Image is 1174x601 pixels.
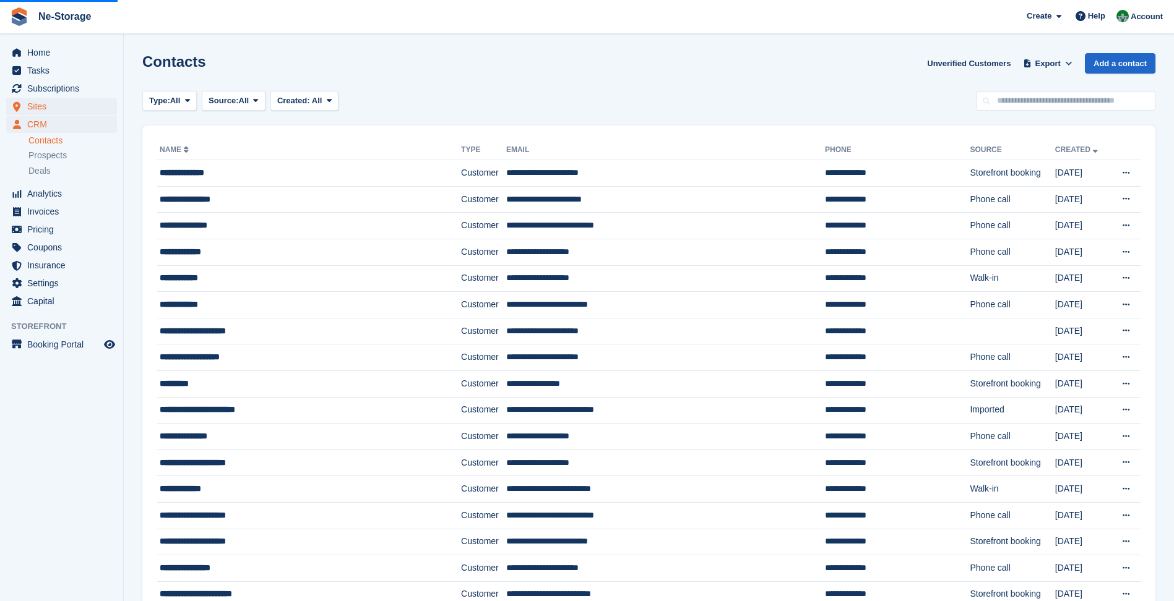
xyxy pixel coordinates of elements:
[1055,160,1110,187] td: [DATE]
[461,450,506,476] td: Customer
[1055,502,1110,529] td: [DATE]
[27,44,101,61] span: Home
[27,336,101,353] span: Booking Portal
[970,424,1055,450] td: Phone call
[102,337,117,352] a: Preview store
[6,80,117,97] a: menu
[970,160,1055,187] td: Storefront booking
[28,164,117,177] a: Deals
[970,292,1055,318] td: Phone call
[202,91,265,111] button: Source: All
[1027,10,1051,22] span: Create
[1055,529,1110,555] td: [DATE]
[209,95,238,107] span: Source:
[6,116,117,133] a: menu
[1055,145,1100,154] a: Created
[28,165,51,177] span: Deals
[149,95,170,107] span: Type:
[28,149,117,162] a: Prospects
[1055,424,1110,450] td: [DATE]
[160,145,191,154] a: Name
[506,140,825,160] th: Email
[461,292,506,318] td: Customer
[27,203,101,220] span: Invoices
[6,98,117,115] a: menu
[1055,239,1110,265] td: [DATE]
[1055,370,1110,397] td: [DATE]
[270,91,339,111] button: Created: All
[6,221,117,238] a: menu
[461,397,506,424] td: Customer
[142,53,206,70] h1: Contacts
[27,185,101,202] span: Analytics
[1131,11,1163,23] span: Account
[970,529,1055,555] td: Storefront booking
[461,213,506,239] td: Customer
[6,257,117,274] a: menu
[27,221,101,238] span: Pricing
[461,370,506,397] td: Customer
[970,239,1055,265] td: Phone call
[27,257,101,274] span: Insurance
[6,239,117,256] a: menu
[11,320,123,333] span: Storefront
[970,555,1055,582] td: Phone call
[27,98,101,115] span: Sites
[170,95,181,107] span: All
[27,292,101,310] span: Capital
[1055,186,1110,213] td: [DATE]
[461,424,506,450] td: Customer
[6,44,117,61] a: menu
[461,265,506,292] td: Customer
[970,186,1055,213] td: Phone call
[27,239,101,256] span: Coupons
[1055,265,1110,292] td: [DATE]
[6,203,117,220] a: menu
[461,239,506,265] td: Customer
[28,135,117,147] a: Contacts
[461,476,506,503] td: Customer
[461,140,506,160] th: Type
[970,450,1055,476] td: Storefront booking
[970,370,1055,397] td: Storefront booking
[6,275,117,292] a: menu
[1055,476,1110,503] td: [DATE]
[1055,555,1110,582] td: [DATE]
[1085,53,1155,74] a: Add a contact
[461,160,506,187] td: Customer
[312,96,322,105] span: All
[6,185,117,202] a: menu
[970,140,1055,160] th: Source
[970,265,1055,292] td: Walk-in
[10,7,28,26] img: stora-icon-8386f47178a22dfd0bd8f6a31ec36ba5ce8667c1dd55bd0f319d3a0aa187defe.svg
[970,476,1055,503] td: Walk-in
[461,186,506,213] td: Customer
[970,397,1055,424] td: Imported
[28,150,67,161] span: Prospects
[1055,344,1110,371] td: [DATE]
[27,62,101,79] span: Tasks
[6,336,117,353] a: menu
[6,62,117,79] a: menu
[1055,450,1110,476] td: [DATE]
[1055,292,1110,318] td: [DATE]
[922,53,1016,74] a: Unverified Customers
[1035,58,1061,70] span: Export
[461,318,506,344] td: Customer
[970,213,1055,239] td: Phone call
[6,292,117,310] a: menu
[1116,10,1129,22] img: Charlotte Nesbitt
[1055,397,1110,424] td: [DATE]
[461,555,506,582] td: Customer
[461,502,506,529] td: Customer
[970,502,1055,529] td: Phone call
[27,275,101,292] span: Settings
[277,96,310,105] span: Created:
[33,6,96,27] a: Ne-Storage
[1088,10,1105,22] span: Help
[825,140,970,160] th: Phone
[27,80,101,97] span: Subscriptions
[27,116,101,133] span: CRM
[1021,53,1075,74] button: Export
[461,529,506,555] td: Customer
